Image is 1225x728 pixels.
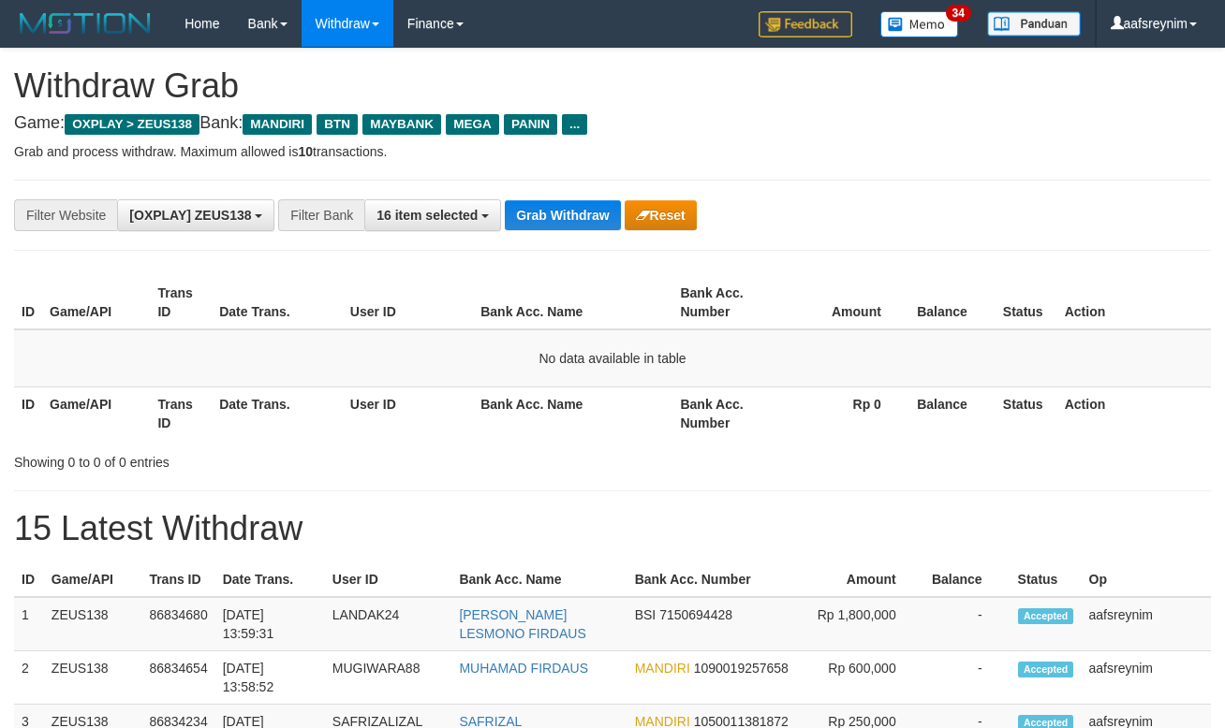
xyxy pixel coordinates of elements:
[1082,597,1211,651] td: aafsreynim
[325,651,452,705] td: MUGIWARA88
[1018,608,1074,624] span: Accepted
[562,114,587,135] span: ...
[325,562,452,597] th: User ID
[14,329,1211,387] td: No data available in table
[141,562,214,597] th: Trans ID
[504,114,557,135] span: PANIN
[150,386,212,440] th: Trans ID
[781,386,909,440] th: Rp 0
[117,199,274,231] button: [OXPLAY] ZEUS138
[880,11,959,37] img: Button%20Memo.svg
[924,562,1011,597] th: Balance
[1018,662,1074,677] span: Accepted
[42,386,150,440] th: Game/API
[627,562,807,597] th: Bank Acc. Number
[212,276,343,329] th: Date Trans.
[672,386,780,440] th: Bank Acc. Number
[14,142,1211,161] p: Grab and process withdraw. Maximum allowed is transactions.
[317,114,358,135] span: BTN
[14,67,1211,105] h1: Withdraw Grab
[243,114,312,135] span: MANDIRI
[215,562,325,597] th: Date Trans.
[141,597,214,651] td: 86834680
[473,386,672,440] th: Bank Acc. Name
[325,597,452,651] td: LANDAK24
[694,661,789,676] span: Copy 1090019257658 to clipboard
[343,276,473,329] th: User ID
[996,386,1057,440] th: Status
[1082,651,1211,705] td: aafsreynim
[909,276,996,329] th: Balance
[1057,386,1211,440] th: Action
[1057,276,1211,329] th: Action
[212,386,343,440] th: Date Trans.
[14,386,42,440] th: ID
[362,114,441,135] span: MAYBANK
[946,5,971,22] span: 34
[659,607,732,622] span: Copy 7150694428 to clipboard
[215,597,325,651] td: [DATE] 13:59:31
[806,651,923,705] td: Rp 600,000
[14,9,156,37] img: MOTION_logo.png
[141,651,214,705] td: 86834654
[14,562,44,597] th: ID
[343,386,473,440] th: User ID
[459,661,588,676] a: MUHAMAD FIRDAUS
[451,562,627,597] th: Bank Acc. Name
[625,200,697,230] button: Reset
[14,651,44,705] td: 2
[459,607,585,641] a: [PERSON_NAME] LESMONO FIRDAUS
[1082,562,1211,597] th: Op
[14,597,44,651] td: 1
[987,11,1081,36] img: panduan.png
[14,276,42,329] th: ID
[129,208,251,223] span: [OXPLAY] ZEUS138
[44,562,142,597] th: Game/API
[215,651,325,705] td: [DATE] 13:58:52
[672,276,780,329] th: Bank Acc. Number
[996,276,1057,329] th: Status
[924,651,1011,705] td: -
[446,114,499,135] span: MEGA
[278,199,364,231] div: Filter Bank
[42,276,150,329] th: Game/API
[473,276,672,329] th: Bank Acc. Name
[635,661,690,676] span: MANDIRI
[781,276,909,329] th: Amount
[376,208,478,223] span: 16 item selected
[14,445,496,472] div: Showing 0 to 0 of 0 entries
[14,510,1211,547] h1: 15 Latest Withdraw
[806,597,923,651] td: Rp 1,800,000
[909,386,996,440] th: Balance
[924,597,1011,651] td: -
[44,597,142,651] td: ZEUS138
[806,562,923,597] th: Amount
[505,200,620,230] button: Grab Withdraw
[298,144,313,159] strong: 10
[14,114,1211,133] h4: Game: Bank:
[65,114,199,135] span: OXPLAY > ZEUS138
[635,607,657,622] span: BSI
[759,11,852,37] img: Feedback.jpg
[44,651,142,705] td: ZEUS138
[364,199,501,231] button: 16 item selected
[150,276,212,329] th: Trans ID
[14,199,117,231] div: Filter Website
[1011,562,1082,597] th: Status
